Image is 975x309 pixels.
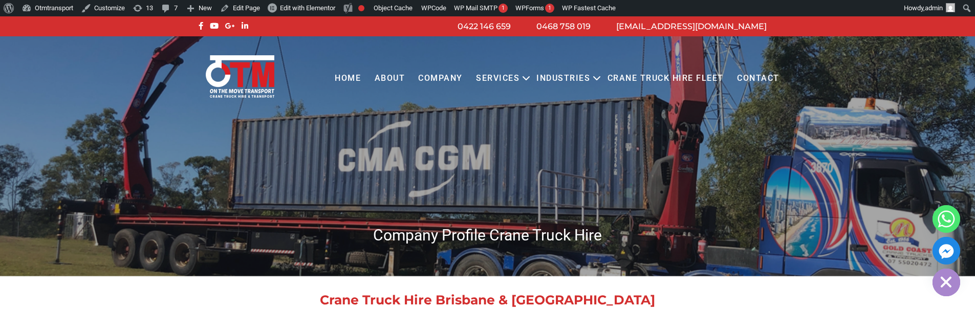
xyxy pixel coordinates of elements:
a: Services [469,64,526,93]
a: Contact [730,64,786,93]
a: 0422 146 659 [458,21,511,31]
a: Industries [530,64,597,93]
div: Crane Truck Hire Brisbane & [GEOGRAPHIC_DATA] [201,294,774,306]
img: Otmtransport [204,54,276,99]
span: admin [925,4,943,12]
h1: Company Profile Crane Truck Hire [196,225,779,245]
a: Home [328,64,367,93]
span: 1 [502,5,505,11]
a: [EMAIL_ADDRESS][DOMAIN_NAME] [616,21,767,31]
span: Edit with Elementor [280,4,335,12]
a: Crane Truck Hire Fleet [600,64,730,93]
a: About [367,64,411,93]
a: COMPANY [411,64,469,93]
div: Focus keyphrase not set [358,5,364,11]
div: 1 [545,4,554,13]
a: 0468 758 019 [536,21,591,31]
a: Facebook_Messenger [933,237,960,264]
a: Whatsapp [933,205,960,233]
